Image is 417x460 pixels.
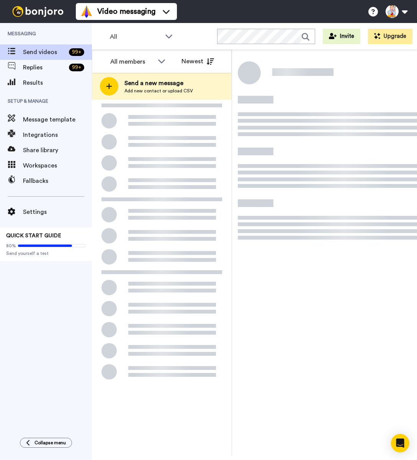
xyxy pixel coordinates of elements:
[124,79,193,88] span: Send a new message
[6,250,86,256] span: Send yourself a test
[6,243,16,249] span: 80%
[368,29,412,44] button: Upgrade
[23,146,92,155] span: Share library
[23,207,92,217] span: Settings
[23,48,66,57] span: Send videos
[23,63,66,72] span: Replies
[176,54,220,69] button: Newest
[69,64,84,71] div: 99 +
[391,434,409,452] div: Open Intercom Messenger
[20,438,72,448] button: Collapse menu
[124,88,193,94] span: Add new contact or upload CSV
[323,29,360,44] button: Invite
[69,48,84,56] div: 99 +
[23,130,92,140] span: Integrations
[110,57,154,66] div: All members
[80,5,93,18] img: vm-color.svg
[9,6,67,17] img: bj-logo-header-white.svg
[110,32,161,41] span: All
[97,6,155,17] span: Video messaging
[23,78,92,87] span: Results
[23,176,92,186] span: Fallbacks
[23,161,92,170] span: Workspaces
[23,115,92,124] span: Message template
[6,233,61,238] span: QUICK START GUIDE
[34,440,66,446] span: Collapse menu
